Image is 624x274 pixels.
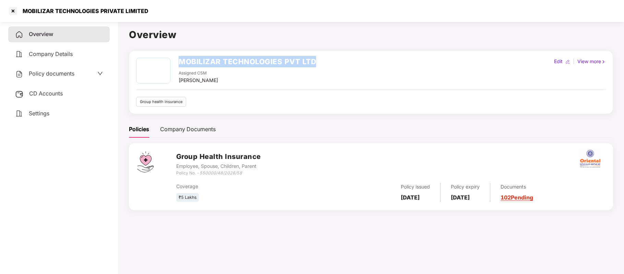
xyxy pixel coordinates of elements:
[29,50,73,57] span: Company Details
[176,162,261,170] div: Employee, Spouse, Children, Parent
[15,70,23,78] img: svg+xml;base64,PHN2ZyB4bWxucz0iaHR0cDovL3d3dy53My5vcmcvMjAwMC9zdmciIHdpZHRoPSIyNCIgaGVpZ2h0PSIyNC...
[176,170,261,176] div: Policy No. -
[97,71,103,76] span: down
[451,194,470,201] b: [DATE]
[15,50,23,58] img: svg+xml;base64,PHN2ZyB4bWxucz0iaHR0cDovL3d3dy53My5vcmcvMjAwMC9zdmciIHdpZHRoPSIyNCIgaGVpZ2h0PSIyNC...
[137,151,154,172] img: svg+xml;base64,PHN2ZyB4bWxucz0iaHR0cDovL3d3dy53My5vcmcvMjAwMC9zdmciIHdpZHRoPSI0Ny43MTQiIGhlaWdodD...
[176,183,319,190] div: Coverage
[501,183,533,191] div: Documents
[176,193,199,202] div: ₹5 Lakhs
[572,58,576,65] div: |
[15,110,23,118] img: svg+xml;base64,PHN2ZyB4bWxucz0iaHR0cDovL3d3dy53My5vcmcvMjAwMC9zdmciIHdpZHRoPSIyNCIgaGVpZ2h0PSIyNC...
[601,59,606,64] img: rightIcon
[160,125,216,134] div: Company Documents
[565,59,570,64] img: editIcon
[401,194,420,201] b: [DATE]
[179,70,218,77] div: Assigned CSM
[15,90,24,98] img: svg+xml;base64,PHN2ZyB3aWR0aD0iMjUiIGhlaWdodD0iMjQiIHZpZXdCb3g9IjAgMCAyNSAyNCIgZmlsbD0ibm9uZSIgeG...
[176,151,261,162] h3: Group Health Insurance
[29,70,74,77] span: Policy documents
[451,183,480,191] div: Policy expiry
[576,58,607,65] div: View more
[15,31,23,39] img: svg+xml;base64,PHN2ZyB4bWxucz0iaHR0cDovL3d3dy53My5vcmcvMjAwMC9zdmciIHdpZHRoPSIyNCIgaGVpZ2h0PSIyNC...
[129,27,613,42] h1: Overview
[29,110,49,117] span: Settings
[179,77,218,84] div: [PERSON_NAME]
[29,90,63,97] span: CD Accounts
[19,8,148,14] div: MOBILIZAR TECHNOLOGIES PRIVATE LIMITED
[401,183,430,191] div: Policy issued
[501,194,533,201] a: 102 Pending
[553,58,564,65] div: Edit
[200,170,242,175] i: 550000/48/2026/58
[129,125,149,134] div: Policies
[578,147,602,171] img: oi.png
[179,56,316,67] h2: MOBILIZAR TECHNOLOGIES PVT LTD
[136,97,186,107] div: Group health insurance
[29,31,53,37] span: Overview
